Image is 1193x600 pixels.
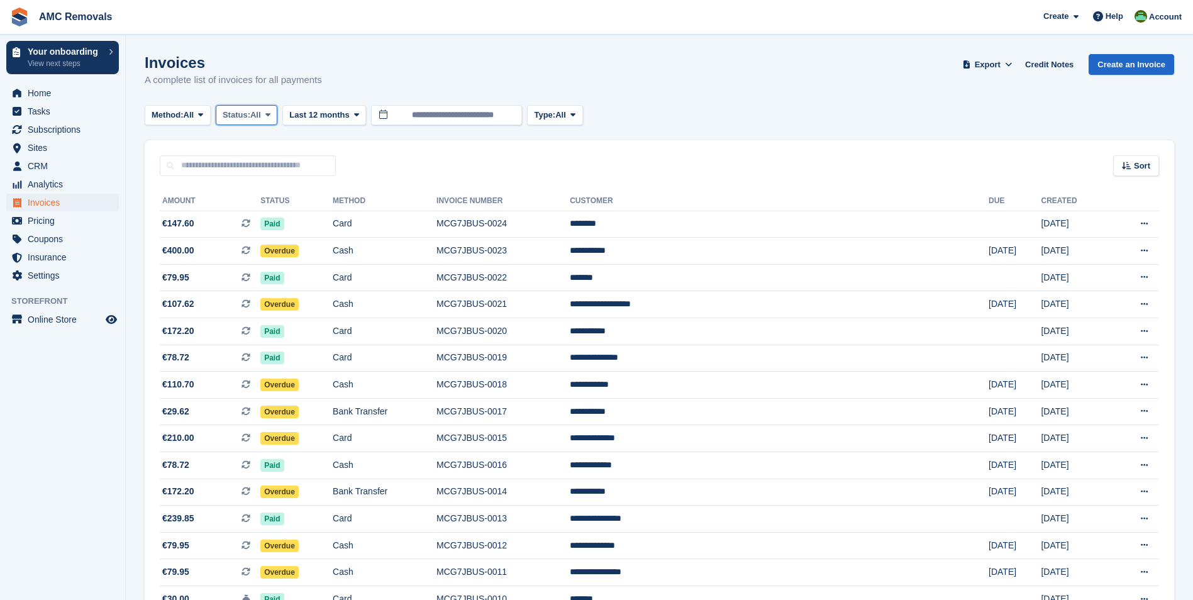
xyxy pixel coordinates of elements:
[260,191,333,211] th: Status
[989,372,1041,399] td: [DATE]
[333,398,436,425] td: Bank Transfer
[1041,506,1109,533] td: [DATE]
[28,267,103,284] span: Settings
[989,559,1041,586] td: [DATE]
[28,175,103,193] span: Analytics
[333,372,436,399] td: Cash
[6,311,119,328] a: menu
[333,479,436,506] td: Bank Transfer
[28,58,103,69] p: View next steps
[6,248,119,266] a: menu
[960,54,1015,75] button: Export
[333,345,436,372] td: Card
[260,325,284,338] span: Paid
[162,217,194,230] span: €147.60
[162,378,194,391] span: €110.70
[1134,160,1150,172] span: Sort
[436,532,570,559] td: MCG7JBUS-0012
[104,312,119,327] a: Preview store
[162,271,189,284] span: €79.95
[1041,264,1109,291] td: [DATE]
[260,406,299,418] span: Overdue
[1041,211,1109,238] td: [DATE]
[162,325,194,338] span: €172.20
[260,540,299,552] span: Overdue
[145,73,322,87] p: A complete list of invoices for all payments
[28,230,103,248] span: Coupons
[989,532,1041,559] td: [DATE]
[436,345,570,372] td: MCG7JBUS-0019
[260,379,299,391] span: Overdue
[1041,191,1109,211] th: Created
[260,245,299,257] span: Overdue
[34,6,117,27] a: AMC Removals
[436,372,570,399] td: MCG7JBUS-0018
[216,105,277,126] button: Status: All
[555,109,566,121] span: All
[260,432,299,445] span: Overdue
[333,291,436,318] td: Cash
[162,512,194,525] span: €239.85
[6,103,119,120] a: menu
[260,459,284,472] span: Paid
[6,267,119,284] a: menu
[989,425,1041,452] td: [DATE]
[223,109,250,121] span: Status:
[1041,318,1109,345] td: [DATE]
[534,109,555,121] span: Type:
[260,486,299,498] span: Overdue
[162,405,189,418] span: €29.62
[333,506,436,533] td: Card
[1041,291,1109,318] td: [DATE]
[6,121,119,138] a: menu
[436,191,570,211] th: Invoice Number
[11,295,125,308] span: Storefront
[6,41,119,74] a: Your onboarding View next steps
[975,58,1001,71] span: Export
[162,539,189,552] span: €79.95
[333,191,436,211] th: Method
[1041,345,1109,372] td: [DATE]
[436,264,570,291] td: MCG7JBUS-0022
[28,139,103,157] span: Sites
[162,458,189,472] span: €78.72
[28,157,103,175] span: CRM
[6,194,119,211] a: menu
[436,211,570,238] td: MCG7JBUS-0024
[6,157,119,175] a: menu
[333,559,436,586] td: Cash
[28,212,103,230] span: Pricing
[250,109,261,121] span: All
[333,211,436,238] td: Card
[333,318,436,345] td: Card
[436,425,570,452] td: MCG7JBUS-0015
[1020,54,1079,75] a: Credit Notes
[162,485,194,498] span: €172.20
[1041,398,1109,425] td: [DATE]
[6,175,119,193] a: menu
[162,431,194,445] span: €210.00
[28,248,103,266] span: Insurance
[333,238,436,265] td: Cash
[436,291,570,318] td: MCG7JBUS-0021
[989,191,1041,211] th: Due
[436,506,570,533] td: MCG7JBUS-0013
[333,264,436,291] td: Card
[289,109,349,121] span: Last 12 months
[989,479,1041,506] td: [DATE]
[160,191,260,211] th: Amount
[6,84,119,102] a: menu
[527,105,582,126] button: Type: All
[260,218,284,230] span: Paid
[989,291,1041,318] td: [DATE]
[1106,10,1123,23] span: Help
[145,54,322,71] h1: Invoices
[28,103,103,120] span: Tasks
[6,212,119,230] a: menu
[145,105,211,126] button: Method: All
[184,109,194,121] span: All
[1089,54,1174,75] a: Create an Invoice
[162,565,189,579] span: €79.95
[1041,559,1109,586] td: [DATE]
[989,238,1041,265] td: [DATE]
